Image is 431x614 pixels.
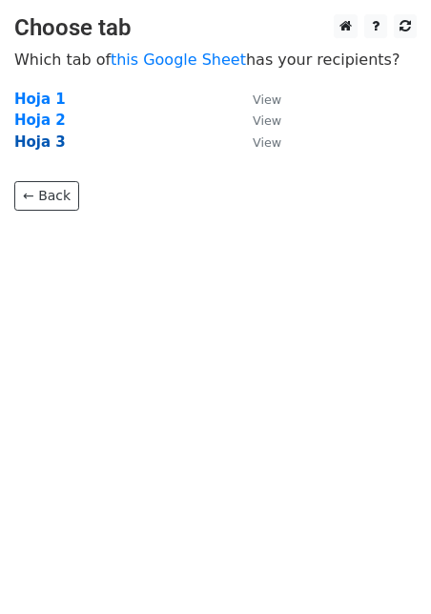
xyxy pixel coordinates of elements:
small: View [253,113,281,128]
iframe: Chat Widget [336,522,431,614]
a: View [234,112,281,129]
a: this Google Sheet [111,51,246,69]
p: Which tab of has your recipients? [14,50,417,70]
a: Hoja 3 [14,133,66,151]
a: View [234,91,281,108]
a: ← Back [14,181,79,211]
a: Hoja 2 [14,112,66,129]
h3: Choose tab [14,14,417,42]
small: View [253,92,281,107]
a: View [234,133,281,151]
a: Hoja 1 [14,91,66,108]
small: View [253,135,281,150]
